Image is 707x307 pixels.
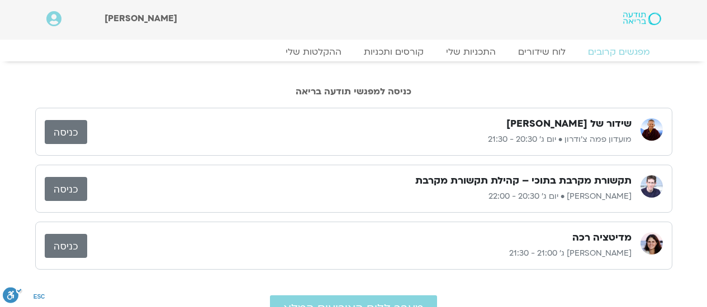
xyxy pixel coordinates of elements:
[577,46,661,57] a: מפגשים קרובים
[640,118,663,141] img: מועדון פמה צ'ודרון
[507,46,577,57] a: לוח שידורים
[46,46,661,57] nav: Menu
[45,120,87,144] a: כניסה
[87,190,632,203] p: [PERSON_NAME] • יום ג׳ 20:30 - 22:00
[45,234,87,258] a: כניסה
[274,46,353,57] a: ההקלטות שלי
[87,133,632,146] p: מועדון פמה צ'ודרון • יום ג׳ 20:30 - 21:30
[45,177,87,201] a: כניסה
[506,117,632,131] h3: שידור של [PERSON_NAME]
[640,232,663,255] img: מיכל גורל
[353,46,435,57] a: קורסים ותכניות
[572,231,632,244] h3: מדיטציה רכה
[415,174,632,188] h3: תקשורת מקרבת בתוכי – קהילת תקשורת מקרבת
[435,46,507,57] a: התכניות שלי
[640,175,663,198] img: ערן טייכר
[87,247,632,260] p: [PERSON_NAME] ג׳ 21:00 - 21:30
[105,12,177,25] span: [PERSON_NAME]
[35,87,672,97] h2: כניסה למפגשי תודעה בריאה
